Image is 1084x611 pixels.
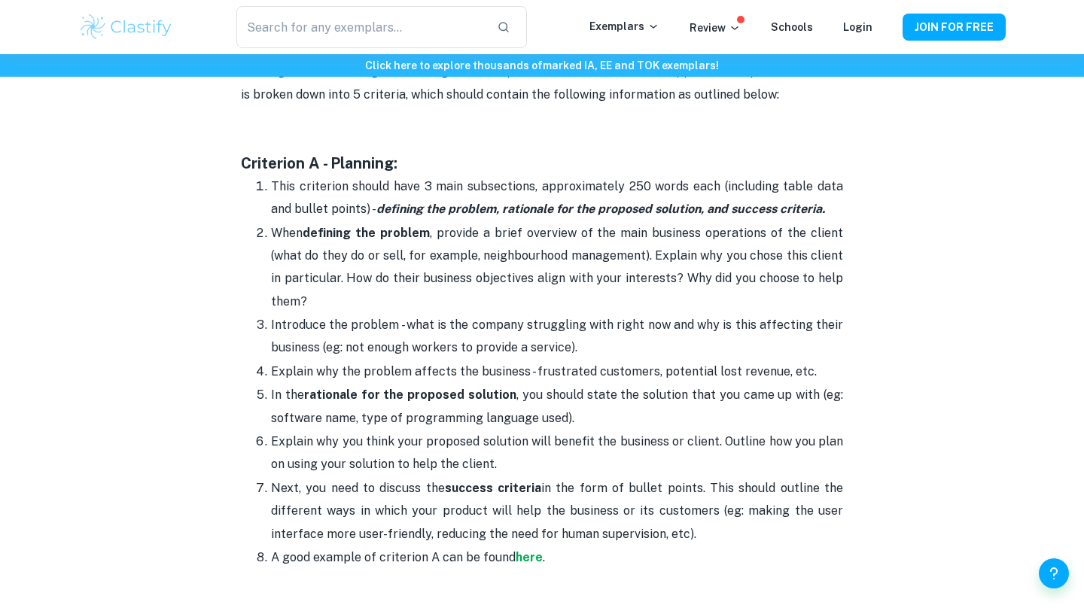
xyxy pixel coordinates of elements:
[271,360,843,383] p: Explain why the problem affects the business - frustrated customers, potential lost revenue, etc.
[271,314,843,360] p: Introduce the problem - what is the company struggling with right now and why is this affecting t...
[271,477,843,546] p: Next, you need to discuss the in the form of bullet points. This should outline the different way...
[241,152,843,175] h4: Criterion A - Planning:
[271,175,843,221] p: This criterion should have 3 main subsections, approximately 250 words each (including table data...
[589,18,659,35] p: Exemplars
[303,226,430,240] strong: defining the problem
[271,430,843,476] p: Explain why you think your proposed solution will benefit the business or client. Outline how you...
[376,202,825,216] strong: defining the problem, rationale for the proposed solution, and success criteria.
[271,384,843,430] p: In the , you should state the solution that you came up with (eg: software name, type of programm...
[843,21,872,33] a: Login
[271,546,843,570] li: A good example of criterion A can be found .
[304,388,516,402] strong: rationale for the proposed solution
[771,21,813,33] a: Schools
[78,12,174,42] img: Clastify logo
[3,57,1081,74] h6: Click here to explore thousands of marked IA, EE and TOK exemplars !
[690,20,741,36] p: Review
[1039,558,1069,588] button: Help and Feedback
[236,6,485,48] input: Search for any exemplars...
[445,481,541,495] strong: success criteria
[903,14,1006,41] button: JOIN FOR FREE
[271,222,843,314] p: When , provide a brief overview of the main business operations of the client (what do they do or...
[516,550,543,564] a: here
